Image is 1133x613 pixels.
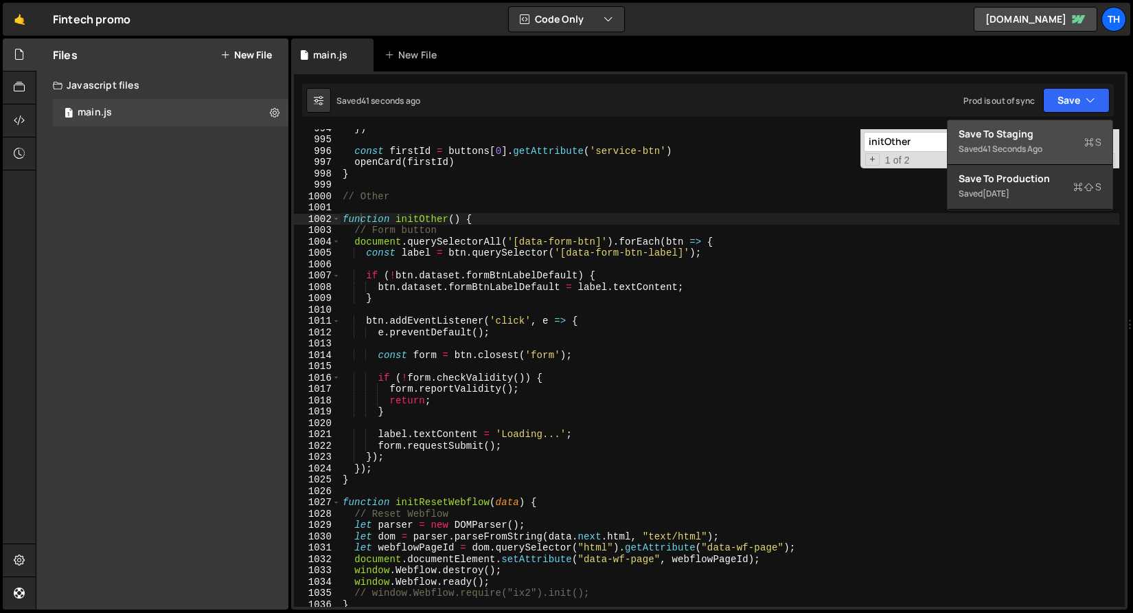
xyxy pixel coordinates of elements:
[294,463,341,475] div: 1024
[963,95,1035,107] div: Prod is out of sync
[864,132,1036,152] input: Search for
[294,588,341,599] div: 1035
[294,441,341,452] div: 1022
[294,157,341,168] div: 997
[294,577,341,588] div: 1034
[294,179,341,191] div: 999
[865,153,880,166] span: Toggle Replace mode
[294,383,341,395] div: 1017
[1101,7,1126,32] a: Th
[959,172,1101,186] div: Save to Production
[294,372,341,384] div: 1016
[65,109,73,120] span: 1
[948,165,1112,210] button: Save to ProductionS Saved[DATE]
[294,168,341,180] div: 998
[294,259,341,271] div: 1006
[294,327,341,339] div: 1012
[294,406,341,418] div: 1019
[294,282,341,293] div: 1008
[336,95,420,107] div: Saved
[983,143,1042,155] div: 41 seconds ago
[294,486,341,498] div: 1026
[385,48,442,62] div: New File
[509,7,624,32] button: Code Only
[1043,88,1110,113] button: Save
[294,146,341,157] div: 996
[294,315,341,327] div: 1011
[294,361,341,372] div: 1015
[294,429,341,441] div: 1021
[294,554,341,566] div: 1032
[294,191,341,203] div: 1000
[294,247,341,259] div: 1005
[294,509,341,520] div: 1028
[53,11,130,27] div: Fintech promo
[948,120,1112,165] button: Save to StagingS Saved41 seconds ago
[78,107,112,119] div: main.js
[294,395,341,407] div: 1018
[3,3,36,36] a: 🤙
[294,338,341,350] div: 1013
[294,599,341,611] div: 1036
[36,71,288,99] div: Javascript files
[983,188,1009,199] div: [DATE]
[220,49,272,60] button: New File
[294,225,341,236] div: 1003
[959,127,1101,141] div: Save to Staging
[294,293,341,304] div: 1009
[294,452,341,463] div: 1023
[294,270,341,282] div: 1007
[294,202,341,214] div: 1001
[294,134,341,146] div: 995
[1073,180,1101,194] span: S
[294,565,341,577] div: 1033
[294,214,341,225] div: 1002
[294,542,341,554] div: 1031
[53,99,288,126] div: 16948/46441.js
[294,497,341,509] div: 1027
[313,48,347,62] div: main.js
[974,7,1097,32] a: [DOMAIN_NAME]
[361,95,420,107] div: 41 seconds ago
[880,155,915,166] span: 1 of 2
[294,304,341,316] div: 1010
[294,531,341,543] div: 1030
[959,186,1101,202] div: Saved
[294,236,341,248] div: 1004
[959,141,1101,157] div: Saved
[294,520,341,531] div: 1029
[1084,135,1101,149] span: S
[294,418,341,430] div: 1020
[53,47,78,63] h2: Files
[294,350,341,361] div: 1014
[294,474,341,486] div: 1025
